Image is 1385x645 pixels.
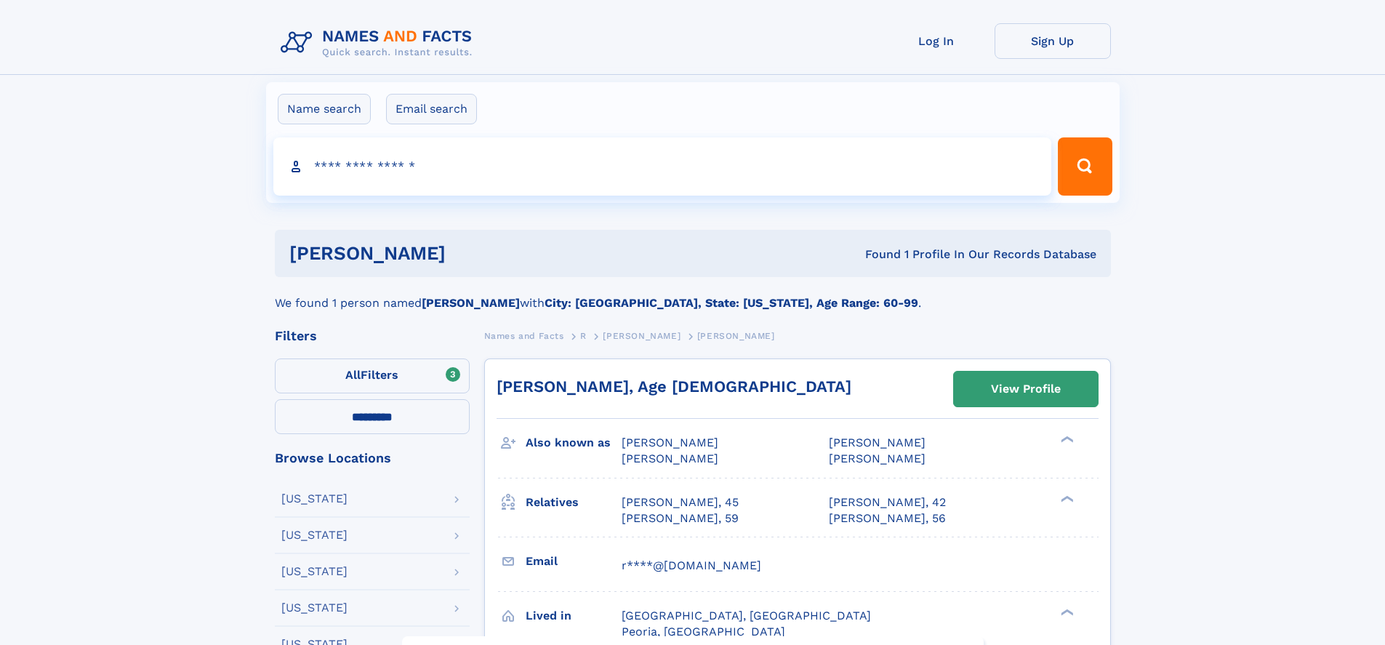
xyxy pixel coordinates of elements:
a: [PERSON_NAME], 42 [829,494,946,510]
span: Peoria, [GEOGRAPHIC_DATA] [622,625,785,638]
a: Log In [878,23,995,59]
h3: Also known as [526,430,622,455]
a: [PERSON_NAME], Age [DEMOGRAPHIC_DATA] [497,377,851,396]
a: R [580,326,587,345]
span: All [345,368,361,382]
label: Filters [275,358,470,393]
a: [PERSON_NAME], 56 [829,510,946,526]
b: City: [GEOGRAPHIC_DATA], State: [US_STATE], Age Range: 60-99 [545,296,918,310]
img: Logo Names and Facts [275,23,484,63]
div: ❯ [1057,607,1075,617]
span: [GEOGRAPHIC_DATA], [GEOGRAPHIC_DATA] [622,609,871,622]
div: [US_STATE] [281,493,348,505]
label: Email search [386,94,477,124]
div: Filters [275,329,470,342]
a: Names and Facts [484,326,564,345]
h3: Lived in [526,604,622,628]
a: Sign Up [995,23,1111,59]
div: [US_STATE] [281,566,348,577]
span: [PERSON_NAME] [603,331,681,341]
div: We found 1 person named with . [275,277,1111,312]
div: ❯ [1057,435,1075,444]
a: [PERSON_NAME], 45 [622,494,739,510]
span: [PERSON_NAME] [622,452,718,465]
button: Search Button [1058,137,1112,196]
h3: Email [526,549,622,574]
div: [US_STATE] [281,602,348,614]
div: Browse Locations [275,452,470,465]
span: R [580,331,587,341]
span: [PERSON_NAME] [622,436,718,449]
div: Found 1 Profile In Our Records Database [655,247,1096,263]
a: [PERSON_NAME], 59 [622,510,739,526]
span: [PERSON_NAME] [829,452,926,465]
a: View Profile [954,372,1098,406]
div: View Profile [991,372,1061,406]
a: [PERSON_NAME] [603,326,681,345]
h1: [PERSON_NAME] [289,244,656,263]
span: [PERSON_NAME] [829,436,926,449]
label: Name search [278,94,371,124]
div: ❯ [1057,494,1075,503]
span: [PERSON_NAME] [697,331,775,341]
div: [US_STATE] [281,529,348,541]
h3: Relatives [526,490,622,515]
b: [PERSON_NAME] [422,296,520,310]
input: search input [273,137,1052,196]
